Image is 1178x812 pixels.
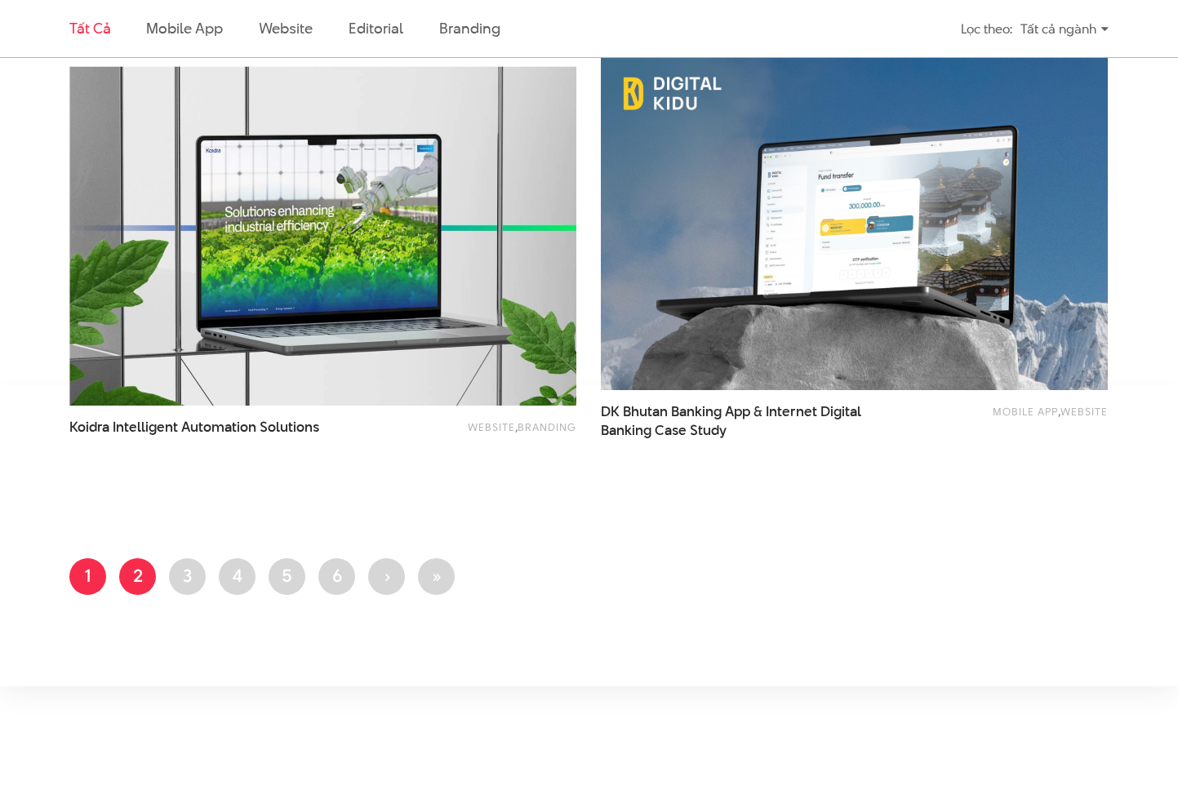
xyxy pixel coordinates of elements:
[468,419,515,434] a: Website
[1020,15,1109,43] div: Tất cả ngành
[1060,404,1108,419] a: Website
[601,51,1108,390] img: DK-Bhutan
[69,66,576,406] img: Koidra Thumbnail
[69,417,109,437] span: Koidra
[439,18,500,38] a: Branding
[69,418,349,455] a: Koidra Intelligent Automation Solutions
[961,15,1012,43] div: Lọc theo:
[181,417,256,437] span: Automation
[905,402,1108,432] div: ,
[993,404,1058,419] a: Mobile app
[374,418,576,447] div: ,
[518,419,576,434] a: Branding
[601,402,880,440] a: DK Bhutan Banking App & Internet DigitalBanking Case Study
[119,558,156,595] a: 2
[601,421,727,440] span: Banking Case Study
[260,417,319,437] span: Solutions
[113,417,178,437] span: Intelligent
[384,563,390,588] span: ›
[219,558,256,595] a: 4
[69,18,110,38] a: Tất cả
[169,558,206,595] a: 3
[349,18,403,38] a: Editorial
[431,563,442,588] span: »
[318,558,355,595] a: 6
[259,18,313,38] a: Website
[269,558,305,595] a: 5
[601,402,880,440] span: DK Bhutan Banking App & Internet Digital
[146,18,222,38] a: Mobile app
